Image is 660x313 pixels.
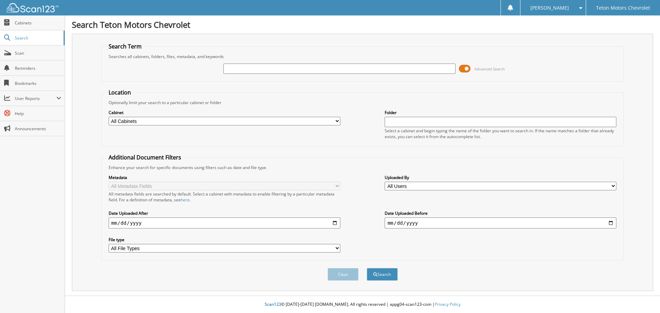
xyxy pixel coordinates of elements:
div: Searches all cabinets, folders, files, metadata, and keywords [105,54,620,59]
label: File type [109,237,340,243]
span: Teton Motors Chevrolet [596,6,650,10]
label: Folder [385,110,616,115]
legend: Location [105,89,134,96]
span: User Reports [15,96,56,101]
h1: Search Teton Motors Chevrolet [72,19,653,30]
legend: Search Term [105,43,145,50]
label: Metadata [109,175,340,180]
input: end [385,217,616,228]
span: Announcements [15,126,61,132]
label: Date Uploaded After [109,210,340,216]
legend: Additional Document Filters [105,154,185,161]
span: Scan123 [265,301,281,307]
a: Privacy Policy [435,301,461,307]
img: scan123-logo-white.svg [7,3,58,12]
input: start [109,217,340,228]
button: Search [367,268,398,281]
label: Cabinet [109,110,340,115]
span: Help [15,111,61,116]
span: Reminders [15,65,61,71]
span: Search [15,35,60,41]
label: Uploaded By [385,175,616,180]
span: Advanced Search [474,66,505,71]
span: Bookmarks [15,80,61,86]
div: All metadata fields are searched by default. Select a cabinet with metadata to enable filtering b... [109,191,340,203]
div: Optionally limit your search to a particular cabinet or folder [105,100,620,105]
span: Cabinets [15,20,61,26]
button: Clear [328,268,359,281]
div: Select a cabinet and begin typing the name of the folder you want to search in. If the name match... [385,128,616,139]
label: Date Uploaded Before [385,210,616,216]
span: [PERSON_NAME] [530,6,569,10]
div: Enhance your search for specific documents using filters such as date and file type. [105,165,620,170]
a: here [181,197,190,203]
div: © [DATE]-[DATE] [DOMAIN_NAME]. All rights reserved | appg04-scan123-com | [65,296,660,313]
span: Scan [15,50,61,56]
